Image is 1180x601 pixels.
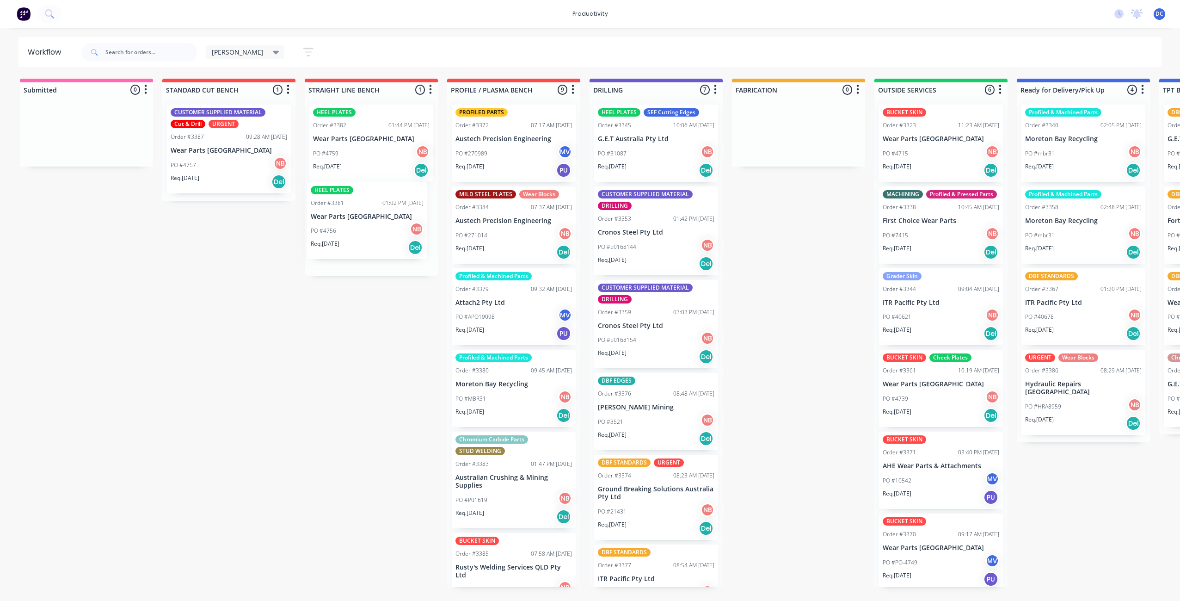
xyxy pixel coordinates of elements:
input: Search for orders... [105,43,197,62]
span: DC [1155,10,1163,18]
img: Factory [17,7,31,21]
div: Workflow [28,47,66,58]
div: productivity [568,7,613,21]
span: [PERSON_NAME] [212,47,264,57]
